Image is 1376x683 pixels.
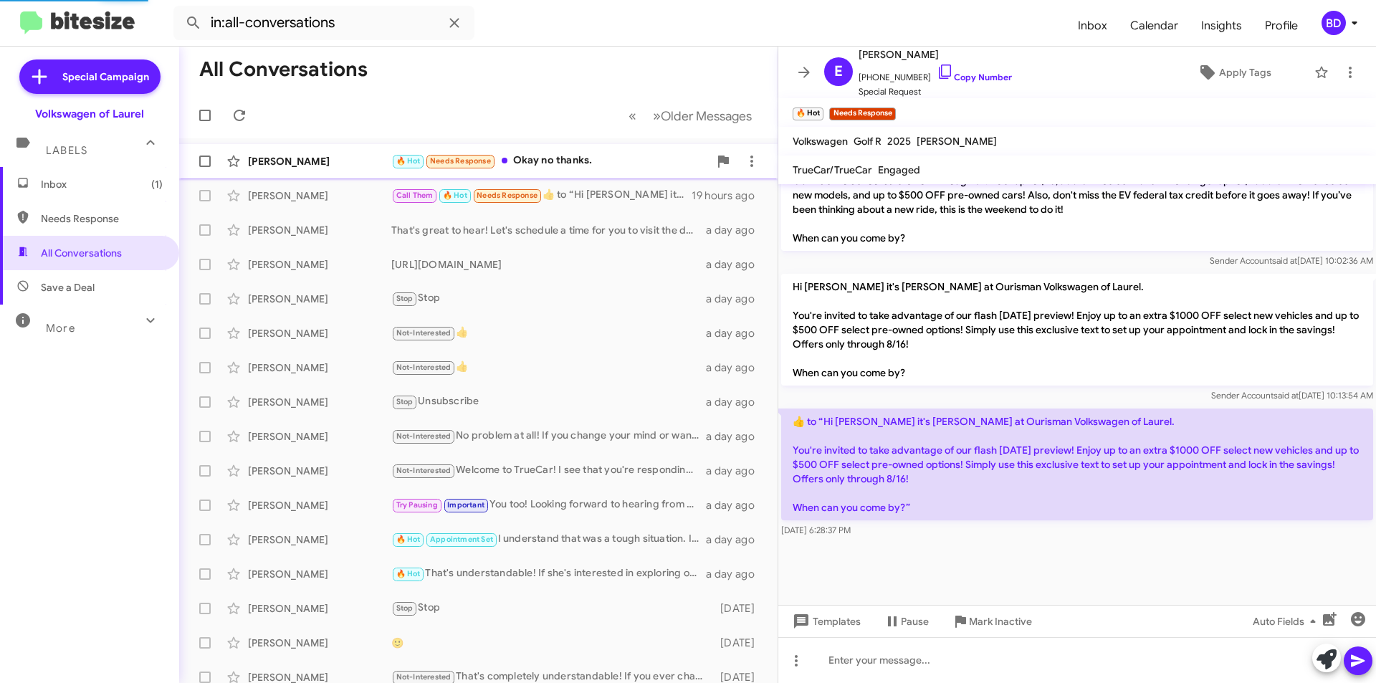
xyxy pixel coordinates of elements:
div: 🙂 [391,636,713,650]
span: 2025 [887,135,911,148]
div: Welcome to TrueCar! I see that you're responding to a customer. If this is correct, please enter ... [391,462,706,479]
div: [PERSON_NAME] [248,360,391,375]
a: Profile [1253,5,1309,47]
div: Unsubscribe [391,393,706,410]
div: a day ago [706,326,766,340]
span: Needs Response [41,211,163,226]
div: Stop [391,290,706,307]
span: Sender Account [DATE] 10:02:36 AM [1210,255,1373,266]
span: Templates [790,608,861,634]
span: Save a Deal [41,280,95,295]
span: Important [447,500,484,510]
a: Insights [1190,5,1253,47]
span: Special Request [859,85,1012,99]
span: Pause [901,608,929,634]
span: Appointment Set [430,535,493,544]
button: Templates [778,608,872,634]
button: Pause [872,608,940,634]
div: ​👍​ to “ Hi [PERSON_NAME] it's [PERSON_NAME] at Ourisman Volkswagen of Laurel. You're invited to ... [391,187,692,204]
div: a day ago [706,360,766,375]
span: 🔥 Hot [396,535,421,544]
div: [PERSON_NAME] [248,292,391,306]
span: [DATE] 6:28:37 PM [781,525,851,535]
small: Needs Response [829,108,895,120]
a: Calendar [1119,5,1190,47]
div: a day ago [706,429,766,444]
span: Not-Interested [396,328,451,338]
div: [PERSON_NAME] [248,326,391,340]
div: [PERSON_NAME] [248,188,391,203]
span: Inbox [41,177,163,191]
span: Not-Interested [396,431,451,441]
div: [PERSON_NAME] [248,636,391,650]
button: Next [644,101,760,130]
span: 🔥 Hot [396,569,421,578]
div: [PERSON_NAME] [248,257,391,272]
button: Mark Inactive [940,608,1043,634]
span: Golf R [854,135,881,148]
span: Needs Response [430,156,491,166]
div: [PERSON_NAME] [248,395,391,409]
span: Needs Response [477,191,537,200]
div: Volkswagen of Laurel [35,107,144,121]
p: Hi [PERSON_NAME] it's [PERSON_NAME] at Ourisman Volkswagen of Laurel. Our Back to School Sale is ... [781,139,1373,251]
div: [PERSON_NAME] [248,567,391,581]
span: 🔥 Hot [443,191,467,200]
div: [PERSON_NAME] [248,154,391,168]
div: [DATE] [713,601,766,616]
div: You too! Looking forward to hearing from you when you return. Enjoy your weekend! [391,497,706,513]
div: a day ago [706,223,766,237]
p: Hi [PERSON_NAME] it's [PERSON_NAME] at Ourisman Volkswagen of Laurel. You're invited to take adva... [781,274,1373,386]
button: Auto Fields [1241,608,1333,634]
span: TrueCar/TrueCar [793,163,872,176]
div: [PERSON_NAME] [248,464,391,478]
span: More [46,322,75,335]
a: Inbox [1066,5,1119,47]
div: [PERSON_NAME] [248,498,391,512]
span: Engaged [878,163,920,176]
div: a day ago [706,292,766,306]
span: Apply Tags [1219,59,1271,85]
div: 👍 [391,325,706,341]
span: Try Pausing [396,500,438,510]
span: « [629,107,636,125]
div: Okay no thanks. [391,153,709,169]
div: [PERSON_NAME] [248,223,391,237]
span: E [834,60,843,83]
div: Stop [391,600,713,616]
div: [PERSON_NAME] [248,601,391,616]
span: Stop [396,397,414,406]
span: [PHONE_NUMBER] [859,63,1012,85]
button: Apply Tags [1160,59,1307,85]
span: Labels [46,144,87,157]
span: 🔥 Hot [396,156,421,166]
div: [URL][DOMAIN_NAME] [391,257,706,272]
div: That's understandable! If she's interested in exploring our inventory, we can help her find the p... [391,565,706,582]
div: a day ago [706,395,766,409]
a: Special Campaign [19,59,161,94]
input: Search [173,6,474,40]
div: No problem at all! If you change your mind or want to explore options in the future, feel free to... [391,428,706,444]
span: » [653,107,661,125]
div: a day ago [706,464,766,478]
span: Stop [396,603,414,613]
div: [PERSON_NAME] [248,532,391,547]
div: [PERSON_NAME] [248,429,391,444]
h1: All Conversations [199,58,368,81]
span: Not-Interested [396,672,451,682]
span: said at [1272,255,1297,266]
span: Special Campaign [62,70,149,84]
nav: Page navigation example [621,101,760,130]
span: [PERSON_NAME] [859,46,1012,63]
span: Sender Account [DATE] 10:13:54 AM [1211,390,1373,401]
div: That's great to hear! Let's schedule a time for you to visit the dealership so we can discuss the... [391,223,706,237]
div: a day ago [706,567,766,581]
span: Not-Interested [396,466,451,475]
span: (1) [151,177,163,191]
span: Not-Interested [396,363,451,372]
button: Previous [620,101,645,130]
